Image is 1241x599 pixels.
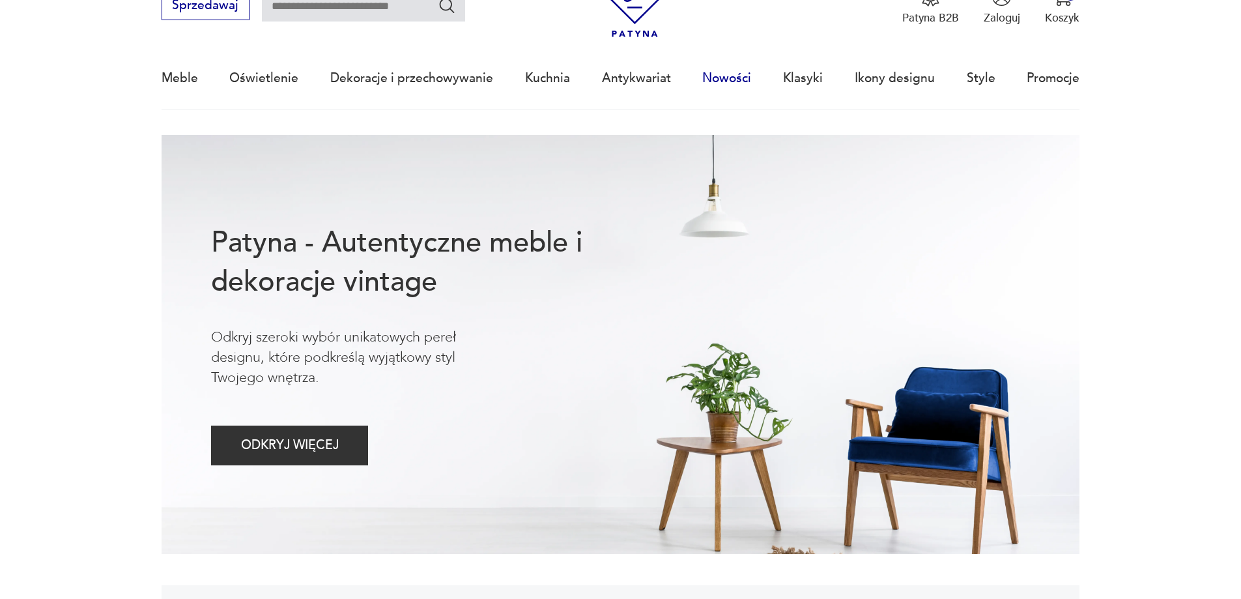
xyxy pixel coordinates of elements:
[525,48,570,108] a: Kuchnia
[211,224,633,302] h1: Patyna - Autentyczne meble i dekoracje vintage
[783,48,823,108] a: Klasyki
[984,10,1020,25] p: Zaloguj
[902,10,959,25] p: Patyna B2B
[967,48,995,108] a: Style
[702,48,751,108] a: Nowości
[602,48,671,108] a: Antykwariat
[330,48,493,108] a: Dekoracje i przechowywanie
[855,48,935,108] a: Ikony designu
[162,48,198,108] a: Meble
[1045,10,1079,25] p: Koszyk
[211,441,368,452] a: ODKRYJ WIĘCEJ
[229,48,298,108] a: Oświetlenie
[162,1,250,12] a: Sprzedawaj
[211,426,368,465] button: ODKRYJ WIĘCEJ
[211,327,508,388] p: Odkryj szeroki wybór unikatowych pereł designu, które podkreślą wyjątkowy styl Twojego wnętrza.
[1027,48,1079,108] a: Promocje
